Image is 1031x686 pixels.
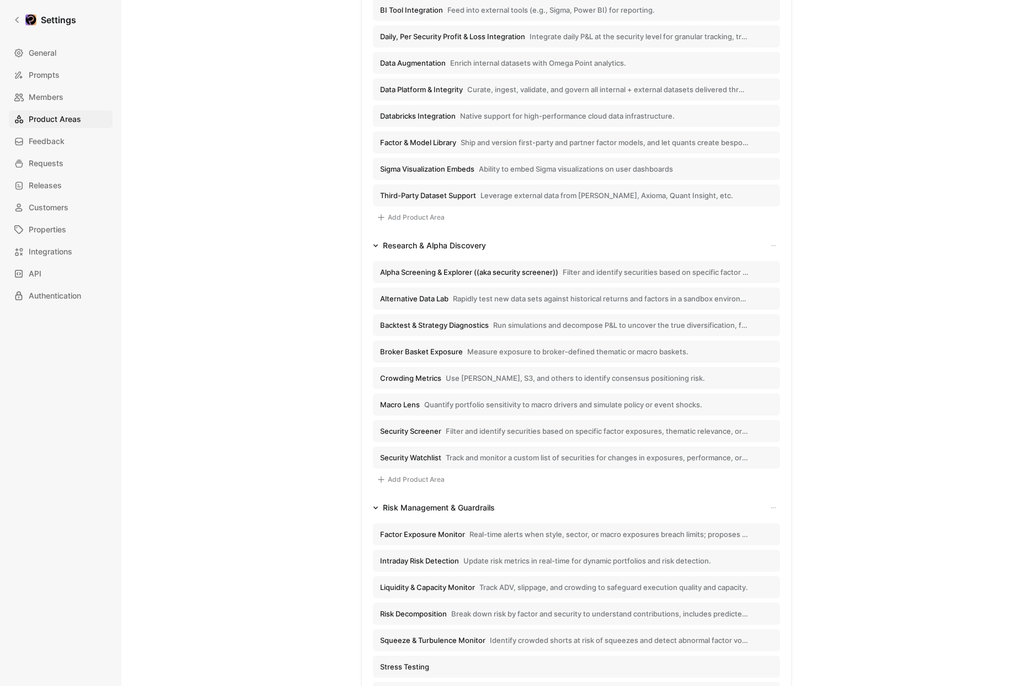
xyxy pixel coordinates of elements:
[447,5,655,15] span: Feed into external tools (e.g., Sigma, Power BI) for reporting.
[380,426,441,436] span: Security Screener
[29,201,68,214] span: Customers
[373,314,780,336] button: Backtest & Strategy DiagnosticsRun simulations and decompose P&L to uncover the true diversificat...
[493,320,749,330] span: Run simulations and decompose P&L to uncover the true diversification, factor impacts, and streng...
[41,13,76,26] h1: Settings
[29,245,72,258] span: Integrations
[446,453,749,462] span: Track and monitor a custom list of securities for changes in exposures, performance, or risk char...
[373,105,780,127] li: Databricks IntegrationNative support for high-performance cloud data infrastructure.
[380,294,448,304] span: Alternative Data Lab
[373,446,780,469] button: Security WatchlistTrack and monitor a custom list of securities for changes in exposures, perform...
[29,289,81,302] span: Authentication
[373,367,780,389] button: Crowding MetricsUse [PERSON_NAME], S3, and others to identify consensus positioning risk.
[373,158,780,180] button: Sigma Visualization EmbedsAbility to embed Sigma visualizations on user dashboards
[479,164,673,174] span: Ability to embed Sigma visualizations on user dashboards
[380,609,447,619] span: Risk Decomposition
[9,265,113,283] a: API
[380,320,489,330] span: Backtest & Strategy Diagnostics
[380,5,443,15] span: BI Tool Integration
[383,501,495,514] div: Risk Management & Guardrails
[461,137,749,147] span: Ship and version first-party and partner factor models, and let quants create bespoke factors.
[373,184,780,206] button: Third-Party Dataset SupportLeverage external data from [PERSON_NAME], Axioma, Quant Insight, etc.
[9,44,113,62] a: General
[9,66,113,84] a: Prompts
[373,420,780,442] button: Security ScreenerFilter and identify securities based on specific factor exposures, thematic rele...
[380,529,465,539] span: Factor Exposure Monitor
[383,239,486,252] div: Research & Alpha Discovery
[380,190,476,200] span: Third-Party Dataset Support
[380,347,463,357] span: Broker Basket Exposure
[29,46,56,60] span: General
[380,582,475,592] span: Liquidity & Capacity Monitor
[9,9,81,31] a: Settings
[29,157,63,170] span: Requests
[530,31,749,41] span: Integrate daily P&L at the security level for granular tracking, transparency, and responsive por...
[373,550,780,572] button: Intraday Risk DetectionUpdate risk metrics in real-time for dynamic portfolios and risk detection.
[373,25,780,47] button: Daily, Per Security Profit & Loss IntegrationIntegrate daily P&L at the security level for granul...
[424,400,702,410] span: Quantify portfolio sensitivity to macro drivers and simulate policy or event shocks.
[380,267,558,277] span: Alpha Screening & Explorer ((aka security screener))
[373,288,780,310] button: Alternative Data LabRapidly test new data sets against historical returns and factors in a sandbo...
[373,131,780,153] button: Factor & Model LibraryShip and version first-party and partner factor models, and let quants crea...
[373,576,780,598] button: Liquidity & Capacity MonitorTrack ADV, slippage, and crowding to safeguard execution quality and ...
[9,177,113,194] a: Releases
[380,111,456,121] span: Databricks Integration
[29,223,66,236] span: Properties
[29,68,60,82] span: Prompts
[9,221,113,238] a: Properties
[490,635,749,645] span: Identify crowded shorts at risk of squeezes and detect abnormal factor volatility signifying regi...
[479,582,748,592] span: Track ADV, slippage, and crowding to safeguard execution quality and capacity.
[9,110,113,128] a: Product Areas
[373,52,780,74] li: Data AugmentationEnrich internal datasets with Omega Point analytics.
[9,199,113,216] a: Customers
[373,523,780,545] button: Factor Exposure MonitorReal-time alerts when style, sector, or macro exposures breach limits; pro...
[453,294,749,304] span: Rapidly test new data sets against historical returns and factors in a sandbox environment.
[380,31,525,41] span: Daily, Per Security Profit & Loss Integration
[9,287,113,305] a: Authentication
[467,347,688,357] span: Measure exposure to broker-defined thematic or macro baskets.
[29,113,81,126] span: Product Areas
[450,58,626,68] span: Enrich internal datasets with Omega Point analytics.
[29,179,62,192] span: Releases
[380,58,446,68] span: Data Augmentation
[373,603,780,625] button: Risk DecompositionBreak down risk by factor and security to understand contributions, includes pr...
[373,78,780,100] button: Data Platform & IntegrityCurate, ingest, validate, and govern all internal + external datasets de...
[380,556,459,566] span: Intraday Risk Detection
[373,261,780,283] button: Alpha Screening & Explorer ((aka security screener))Filter and identify securities based on speci...
[373,473,448,486] button: Add Product Area
[380,400,420,410] span: Macro Lens
[446,426,749,436] span: Filter and identify securities based on specific factor exposures, thematic relevance, or portfol...
[467,84,749,94] span: Curate, ingest, validate, and govern all internal + external datasets delivered through Omega Point.
[380,137,456,147] span: Factor & Model Library
[380,662,429,672] span: Stress Testing
[29,91,63,104] span: Members
[373,629,780,651] button: Squeeze & Turbulence MonitorIdentify crowded shorts at risk of squeezes and detect abnormal facto...
[463,556,711,566] span: Update risk metrics in real-time for dynamic portfolios and risk detection.
[380,635,485,645] span: Squeeze & Turbulence Monitor
[373,393,780,416] button: Macro LensQuantify portfolio sensitivity to macro drivers and simulate policy or event shocks.
[9,243,113,260] a: Integrations
[380,164,474,174] span: Sigma Visualization Embeds
[373,341,780,363] button: Broker Basket ExposureMeasure exposure to broker-defined thematic or macro baskets.
[368,501,499,514] button: Risk Management & Guardrails
[460,111,675,121] span: Native support for high-performance cloud data infrastructure.
[446,373,705,383] span: Use [PERSON_NAME], S3, and others to identify consensus positioning risk.
[380,373,441,383] span: Crowding Metrics
[480,190,733,200] span: Leverage external data from [PERSON_NAME], Axioma, Quant Insight, etc.
[380,84,463,94] span: Data Platform & Integrity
